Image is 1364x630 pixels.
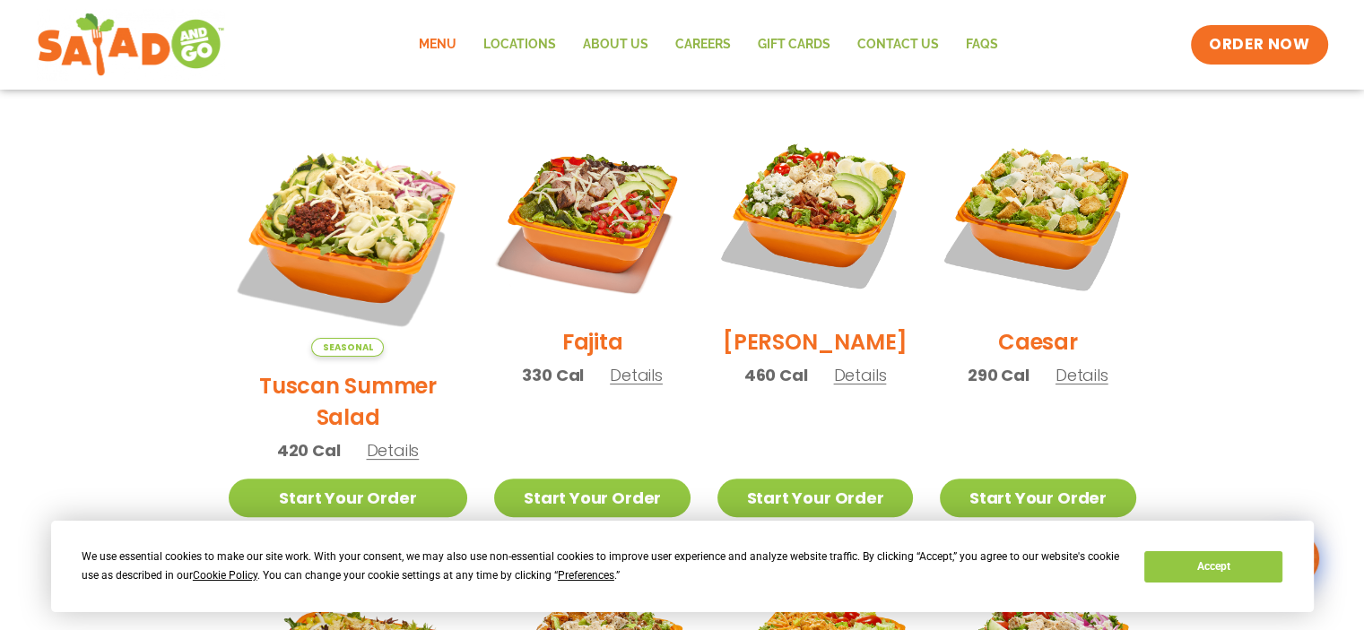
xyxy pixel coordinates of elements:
[717,479,913,517] a: Start Your Order
[522,363,584,387] span: 330 Cal
[494,479,690,517] a: Start Your Order
[229,370,468,433] h2: Tuscan Summer Salad
[1056,364,1108,386] span: Details
[562,326,623,358] h2: Fajita
[193,569,257,582] span: Cookie Policy
[569,24,662,65] a: About Us
[405,24,1012,65] nav: Menu
[366,439,419,462] span: Details
[277,438,341,462] span: 420 Cal
[1144,551,1282,583] button: Accept
[558,569,614,582] span: Preferences
[610,364,663,386] span: Details
[470,24,569,65] a: Locations
[952,24,1012,65] a: FAQs
[229,479,468,517] a: Start Your Order
[51,521,1314,612] div: Cookie Consent Prompt
[744,24,844,65] a: GIFT CARDS
[940,479,1135,517] a: Start Your Order
[662,24,744,65] a: Careers
[311,338,384,357] span: Seasonal
[229,117,468,357] img: Product photo for Tuscan Summer Salad
[833,364,886,386] span: Details
[744,363,808,387] span: 460 Cal
[82,548,1123,585] div: We use essential cookies to make our site work. With your consent, we may also use non-essential ...
[1209,34,1309,56] span: ORDER NOW
[405,24,470,65] a: Menu
[998,326,1078,358] h2: Caesar
[1191,25,1327,65] a: ORDER NOW
[494,117,690,313] img: Product photo for Fajita Salad
[37,9,226,81] img: new-SAG-logo-768×292
[940,117,1135,313] img: Product photo for Caesar Salad
[717,117,913,313] img: Product photo for Cobb Salad
[968,363,1030,387] span: 290 Cal
[844,24,952,65] a: Contact Us
[723,326,908,358] h2: [PERSON_NAME]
